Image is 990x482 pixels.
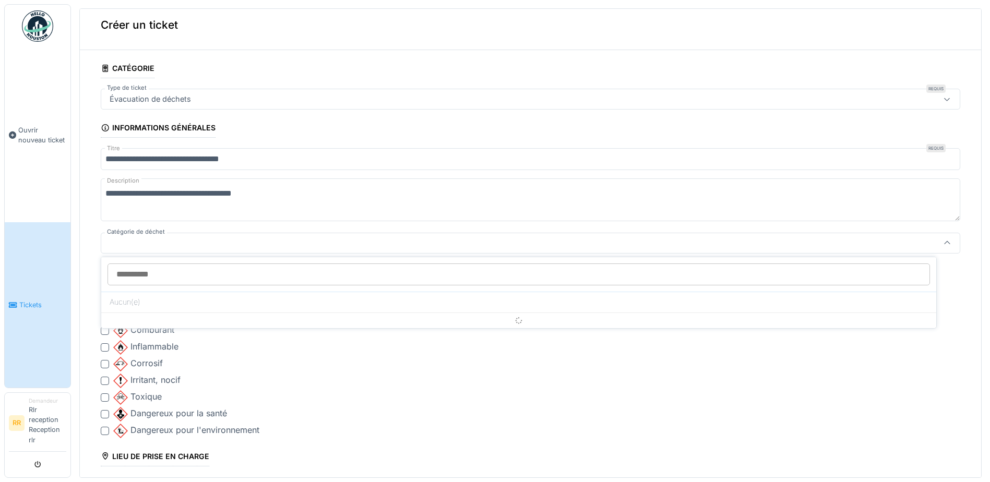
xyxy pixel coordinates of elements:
[113,390,128,405] img: sLrRMbIGPmCF7ZWRskY+8odImWcjNFvc7q+Ssb411JdXyPjZS8KGy3jNa9uu46X8fPzP0KgPPUqbRtnAAAAAElFTkSuQmCC
[113,407,128,421] img: gAAAAASUVORK5CYII=
[113,373,128,388] img: OW0FDO2FwAAAABJRU5ErkJggg==
[113,390,162,405] div: Toxique
[105,93,195,105] div: Évacuation de déchets
[113,340,178,355] div: Inflammable
[113,424,128,438] img: u1zr9D4zduPLv3NqpZfuHqtse9P43H43+g4j4uZHzW8AAAAABJRU5ErkJggg==
[9,415,25,431] li: RR
[113,357,128,371] img: WHeua313wAAAABJRU5ErkJggg==
[105,174,141,187] label: Description
[113,340,128,355] img: eugAAAABJRU5ErkJggg==
[101,449,209,466] div: Lieu de prise en charge
[105,144,122,153] label: Titre
[105,227,167,236] label: Catégorie de déchet
[5,47,70,222] a: Ouvrir nouveau ticket
[18,125,66,145] span: Ouvrir nouveau ticket
[29,397,66,449] li: Rlr reception Reception rlr
[113,407,227,421] div: Dangereux pour la santé
[113,357,163,371] div: Corrosif
[101,61,154,78] div: Catégorie
[19,300,66,310] span: Tickets
[113,323,128,338] img: 2pePJIAAAAASUVORK5CYII=
[113,424,259,438] div: Dangereux pour l'environnement
[113,323,174,338] div: Comburant
[5,222,70,387] a: Tickets
[926,85,946,93] div: Requis
[29,397,66,405] div: Demandeur
[9,397,66,452] a: RR DemandeurRlr reception Reception rlr
[113,373,181,388] div: Irritant, nocif
[22,10,53,42] img: Badge_color-CXgf-gQk.svg
[105,83,149,92] label: Type de ticket
[101,292,936,312] div: Aucun(e)
[101,120,216,138] div: Informations générales
[926,144,946,152] div: Requis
